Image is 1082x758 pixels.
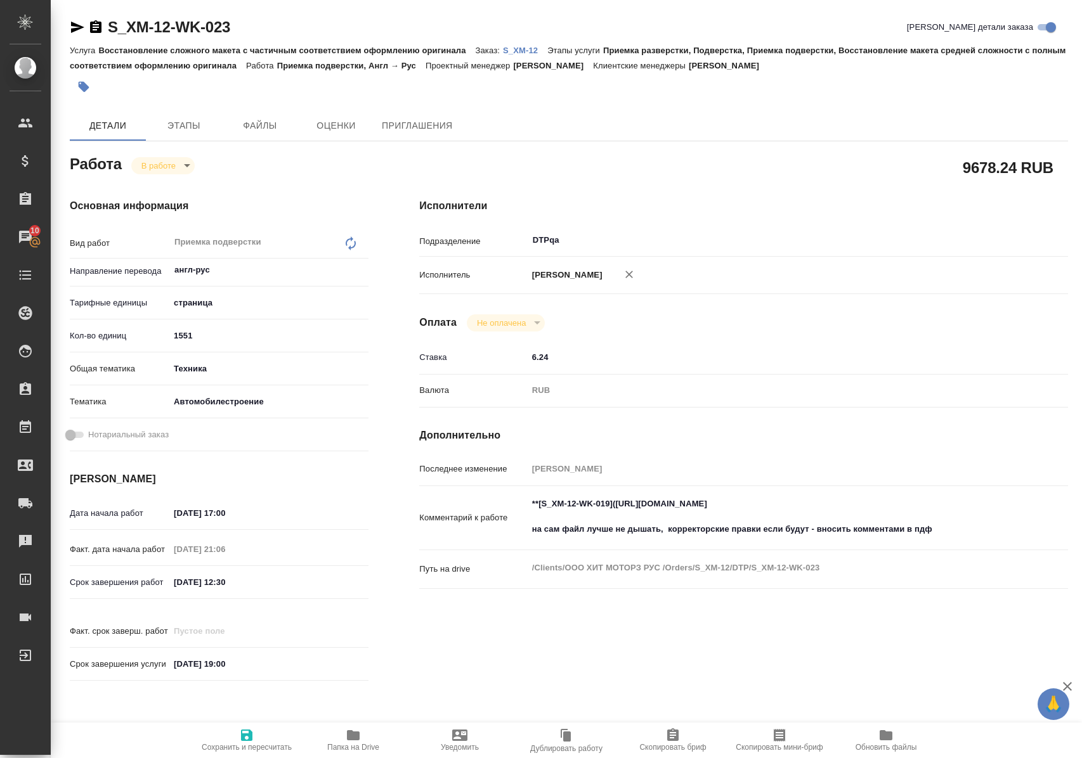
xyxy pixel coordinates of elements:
span: 🙏 [1043,691,1064,717]
p: Факт. дата начала работ [70,543,169,556]
p: Срок завершения работ [70,576,169,589]
input: ✎ Введи что-нибудь [169,655,280,673]
button: 🙏 [1038,688,1069,720]
textarea: **[S_XM-12-WK-019]([URL][DOMAIN_NAME] на сам файл лучше не дышать, корректорские правки если буду... [528,493,1014,540]
p: [PERSON_NAME] [513,61,593,70]
span: Уведомить [441,743,479,752]
p: Ставка [419,351,527,364]
input: ✎ Введи что-нибудь [169,326,368,345]
p: Клиентские менеджеры [593,61,689,70]
p: Комментарий к работе [419,511,527,524]
span: Оценки [306,118,367,134]
p: [PERSON_NAME] [689,61,769,70]
button: Open [1007,239,1010,241]
p: Заказ: [476,46,503,55]
h4: [PERSON_NAME] [70,472,368,487]
p: Этапы услуги [547,46,603,55]
input: Пустое поле [528,459,1014,478]
p: Вид работ [70,237,169,250]
span: Файлы [230,118,290,134]
div: страница [169,292,368,314]
span: Дублировать работу [530,744,603,753]
span: Папка на Drive [327,743,379,752]
div: В работе [467,314,545,331]
p: Путь на drive [419,563,527,575]
p: Проектный менеджер [426,61,513,70]
p: Услуга [70,46,98,55]
p: Исполнитель [419,269,527,281]
span: Сохранить и пересчитать [202,743,292,752]
span: Нотариальный заказ [88,428,169,441]
p: Тематика [70,395,169,408]
h4: Дополнительно [419,428,1068,443]
div: Техника [169,358,368,380]
div: Автомобилестроение [169,391,368,413]
span: [PERSON_NAME] детали заказа [907,21,1033,34]
span: Обновить файлы [856,743,917,752]
button: Скопировать ссылку [88,20,103,35]
p: Общая тематика [70,363,169,375]
span: Скопировать мини-бриф [736,743,823,752]
button: Удалить исполнителя [615,260,643,288]
p: Факт. срок заверш. работ [70,625,169,638]
p: [PERSON_NAME] [528,269,603,281]
input: ✎ Введи что-нибудь [169,504,280,522]
span: Этапы [153,118,214,134]
input: Пустое поле [169,540,280,558]
input: Пустое поле [169,622,280,640]
h2: Работа [70,151,122,174]
p: Тарифные единицы [70,297,169,309]
span: 10 [23,224,47,237]
p: Последнее изменение [419,463,527,475]
button: Сохранить и пересчитать [193,723,300,758]
button: Скопировать ссылку для ЯМессенджера [70,20,85,35]
div: RUB [528,380,1014,401]
h4: Оплата [419,315,457,330]
p: Срок завершения услуги [70,658,169,671]
input: ✎ Введи что-нибудь [169,573,280,591]
button: Обновить файлы [833,723,939,758]
h4: Исполнители [419,198,1068,214]
p: Приемка подверстки, Англ → Рус [277,61,426,70]
span: Детали [77,118,138,134]
a: S_XM-12 [503,44,547,55]
input: ✎ Введи что-нибудь [528,348,1014,366]
p: Кол-во единиц [70,330,169,342]
p: Работа [246,61,277,70]
div: В работе [131,157,195,174]
p: Дата начала работ [70,507,169,520]
a: S_XM-12-WK-023 [108,18,230,35]
textarea: /Clients/ООО ХИТ МОТОРЗ РУС /Orders/S_XM-12/DTP/S_XM-12-WK-023 [528,557,1014,579]
button: Скопировать бриф [620,723,726,758]
p: Восстановление сложного макета с частичным соответствием оформлению оригинала [98,46,475,55]
button: Уведомить [407,723,513,758]
h2: Заказ [70,719,111,740]
p: Подразделение [419,235,527,248]
p: Валюта [419,384,527,397]
span: Приглашения [382,118,453,134]
button: Open [362,269,364,271]
button: Не оплачена [473,318,530,328]
p: Направление перевода [70,265,169,278]
button: Папка на Drive [300,723,407,758]
button: Дублировать работу [513,723,620,758]
button: Добавить тэг [70,73,98,101]
button: В работе [138,160,179,171]
p: S_XM-12 [503,46,547,55]
button: Скопировать мини-бриф [726,723,833,758]
h4: Основная информация [70,198,368,214]
a: 10 [3,221,48,253]
span: Скопировать бриф [639,743,706,752]
h2: 9678.24 RUB [963,157,1053,178]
